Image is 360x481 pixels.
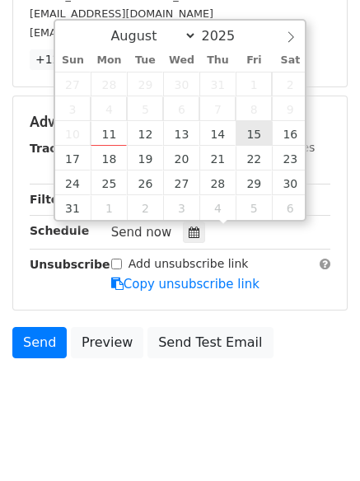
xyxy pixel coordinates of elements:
span: Fri [236,55,272,66]
strong: Tracking [30,142,85,155]
span: August 30, 2025 [272,170,308,195]
span: August 31, 2025 [55,195,91,220]
span: August 1, 2025 [236,72,272,96]
span: August 3, 2025 [55,96,91,121]
span: August 4, 2025 [91,96,127,121]
span: August 9, 2025 [272,96,308,121]
span: August 27, 2025 [163,170,199,195]
span: August 2, 2025 [272,72,308,96]
span: July 31, 2025 [199,72,236,96]
span: Wed [163,55,199,66]
span: August 15, 2025 [236,121,272,146]
span: July 29, 2025 [127,72,163,96]
a: +12 more [30,49,99,70]
span: August 23, 2025 [272,146,308,170]
span: August 29, 2025 [236,170,272,195]
span: August 16, 2025 [272,121,308,146]
span: August 24, 2025 [55,170,91,195]
span: August 21, 2025 [199,146,236,170]
strong: Unsubscribe [30,258,110,271]
span: August 17, 2025 [55,146,91,170]
a: Copy unsubscribe link [111,277,259,292]
strong: Filters [30,193,72,206]
span: August 11, 2025 [91,121,127,146]
span: September 6, 2025 [272,195,308,220]
span: September 1, 2025 [91,195,127,220]
a: Send [12,327,67,358]
span: Tue [127,55,163,66]
h5: Advanced [30,113,330,131]
span: September 5, 2025 [236,195,272,220]
span: September 3, 2025 [163,195,199,220]
span: August 13, 2025 [163,121,199,146]
span: August 14, 2025 [199,121,236,146]
span: August 19, 2025 [127,146,163,170]
span: August 6, 2025 [163,96,199,121]
span: August 28, 2025 [199,170,236,195]
span: August 5, 2025 [127,96,163,121]
span: August 20, 2025 [163,146,199,170]
span: September 4, 2025 [199,195,236,220]
strong: Schedule [30,224,89,237]
span: July 30, 2025 [163,72,199,96]
span: August 26, 2025 [127,170,163,195]
span: Sun [55,55,91,66]
span: August 25, 2025 [91,170,127,195]
span: July 27, 2025 [55,72,91,96]
span: August 7, 2025 [199,96,236,121]
span: Thu [199,55,236,66]
span: August 18, 2025 [91,146,127,170]
label: Add unsubscribe link [129,255,249,273]
span: September 2, 2025 [127,195,163,220]
span: August 8, 2025 [236,96,272,121]
span: August 12, 2025 [127,121,163,146]
a: Send Test Email [147,327,273,358]
iframe: Chat Widget [278,402,360,481]
input: Year [197,28,256,44]
span: Sat [272,55,308,66]
span: Send now [111,225,172,240]
span: August 10, 2025 [55,121,91,146]
span: July 28, 2025 [91,72,127,96]
small: [EMAIL_ADDRESS][DOMAIN_NAME] [30,26,213,39]
a: Preview [71,327,143,358]
small: [EMAIL_ADDRESS][DOMAIN_NAME] [30,7,213,20]
span: Mon [91,55,127,66]
span: August 22, 2025 [236,146,272,170]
